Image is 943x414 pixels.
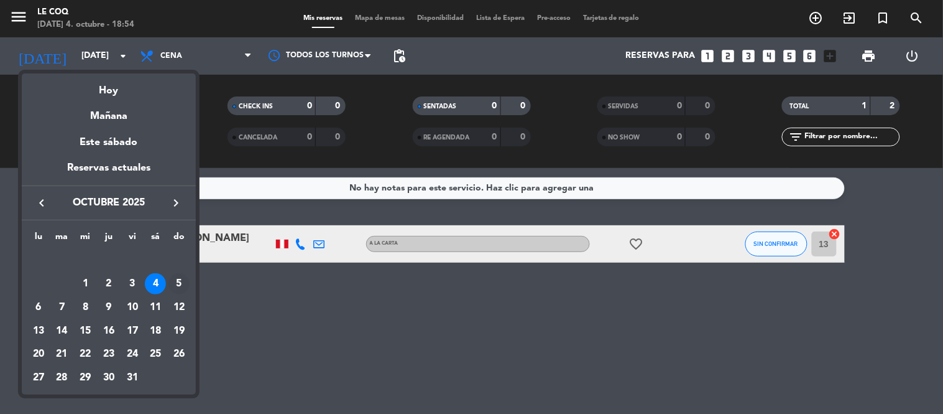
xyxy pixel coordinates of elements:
[144,272,168,296] td: 4 de octubre de 2025
[73,366,97,390] td: 29 de octubre de 2025
[34,195,49,210] i: keyboard_arrow_left
[98,367,119,388] div: 30
[52,297,73,318] div: 7
[28,297,49,318] div: 6
[122,297,143,318] div: 10
[165,195,187,211] button: keyboard_arrow_right
[121,342,144,366] td: 24 de octubre de 2025
[167,272,191,296] td: 5 de octubre de 2025
[168,344,190,365] div: 26
[73,319,97,343] td: 15 de octubre de 2025
[52,321,73,342] div: 14
[97,342,121,366] td: 23 de octubre de 2025
[144,342,168,366] td: 25 de octubre de 2025
[22,125,196,160] div: Este sábado
[98,344,119,365] div: 23
[167,319,191,343] td: 19 de octubre de 2025
[27,366,50,390] td: 27 de octubre de 2025
[144,319,168,343] td: 18 de octubre de 2025
[121,230,144,249] th: viernes
[122,321,143,342] div: 17
[75,367,96,388] div: 29
[98,297,119,318] div: 9
[50,296,74,319] td: 7 de octubre de 2025
[27,249,191,273] td: OCT.
[50,230,74,249] th: martes
[28,367,49,388] div: 27
[50,342,74,366] td: 21 de octubre de 2025
[27,230,50,249] th: lunes
[27,296,50,319] td: 6 de octubre de 2025
[28,344,49,365] div: 20
[75,273,96,294] div: 1
[22,73,196,99] div: Hoy
[22,99,196,125] div: Mañana
[122,367,143,388] div: 31
[121,319,144,343] td: 17 de octubre de 2025
[73,342,97,366] td: 22 de octubre de 2025
[53,195,165,211] span: octubre 2025
[145,344,166,365] div: 25
[167,342,191,366] td: 26 de octubre de 2025
[22,160,196,186] div: Reservas actuales
[97,319,121,343] td: 16 de octubre de 2025
[122,344,143,365] div: 24
[145,321,166,342] div: 18
[121,296,144,319] td: 10 de octubre de 2025
[73,296,97,319] td: 8 de octubre de 2025
[28,321,49,342] div: 13
[27,342,50,366] td: 20 de octubre de 2025
[73,272,97,296] td: 1 de octubre de 2025
[50,319,74,343] td: 14 de octubre de 2025
[75,344,96,365] div: 22
[121,366,144,390] td: 31 de octubre de 2025
[121,272,144,296] td: 3 de octubre de 2025
[168,195,183,210] i: keyboard_arrow_right
[167,296,191,319] td: 12 de octubre de 2025
[52,367,73,388] div: 28
[98,321,119,342] div: 16
[145,297,166,318] div: 11
[97,296,121,319] td: 9 de octubre de 2025
[98,273,119,294] div: 2
[52,344,73,365] div: 21
[167,230,191,249] th: domingo
[144,230,168,249] th: sábado
[27,319,50,343] td: 13 de octubre de 2025
[97,366,121,390] td: 30 de octubre de 2025
[30,195,53,211] button: keyboard_arrow_left
[75,321,96,342] div: 15
[97,272,121,296] td: 2 de octubre de 2025
[75,297,96,318] div: 8
[168,273,190,294] div: 5
[97,230,121,249] th: jueves
[144,296,168,319] td: 11 de octubre de 2025
[168,297,190,318] div: 12
[122,273,143,294] div: 3
[73,230,97,249] th: miércoles
[145,273,166,294] div: 4
[168,321,190,342] div: 19
[50,366,74,390] td: 28 de octubre de 2025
